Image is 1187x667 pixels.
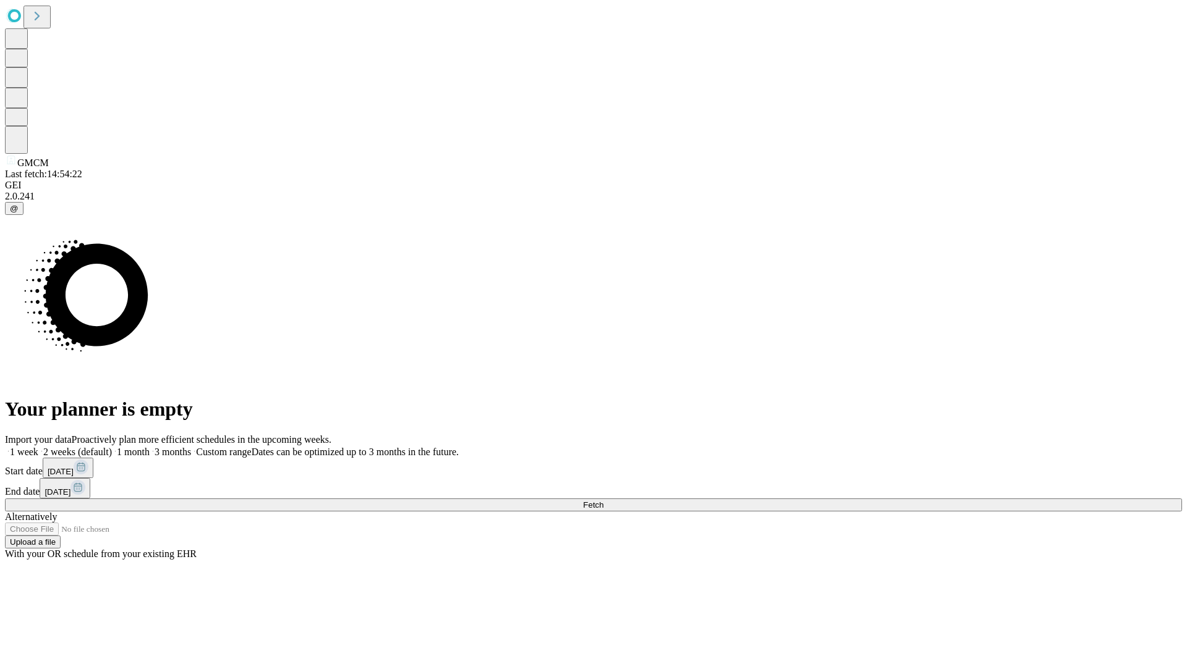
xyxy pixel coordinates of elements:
[5,535,61,548] button: Upload a file
[117,447,150,457] span: 1 month
[43,458,93,478] button: [DATE]
[5,548,197,559] span: With your OR schedule from your existing EHR
[5,169,82,179] span: Last fetch: 14:54:22
[5,511,57,522] span: Alternatively
[5,398,1182,421] h1: Your planner is empty
[155,447,191,457] span: 3 months
[45,487,70,497] span: [DATE]
[5,434,72,445] span: Import your data
[43,447,112,457] span: 2 weeks (default)
[5,478,1182,498] div: End date
[252,447,459,457] span: Dates can be optimized up to 3 months in the future.
[48,467,74,476] span: [DATE]
[5,202,23,215] button: @
[5,180,1182,191] div: GEI
[196,447,251,457] span: Custom range
[10,204,19,213] span: @
[5,458,1182,478] div: Start date
[583,500,603,510] span: Fetch
[40,478,90,498] button: [DATE]
[17,157,49,168] span: GMCM
[5,191,1182,202] div: 2.0.241
[72,434,331,445] span: Proactively plan more efficient schedules in the upcoming weeks.
[5,498,1182,511] button: Fetch
[10,447,38,457] span: 1 week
